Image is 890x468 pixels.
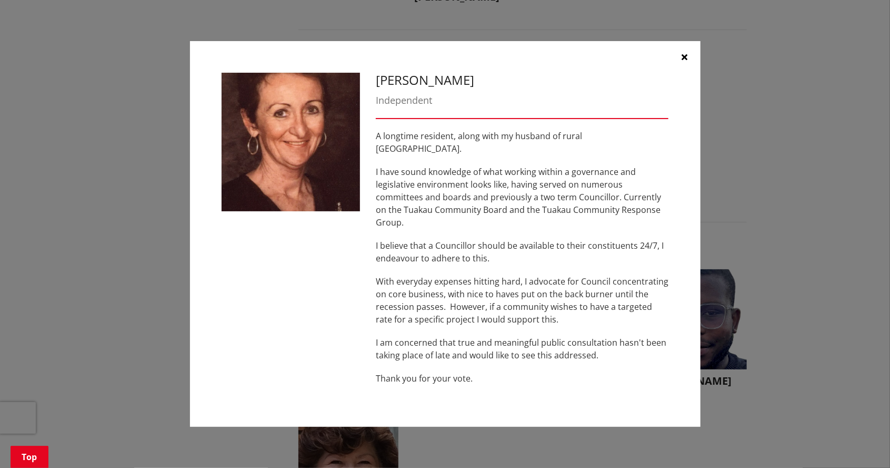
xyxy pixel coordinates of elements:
a: Top [11,446,48,468]
div: Independent [376,93,669,108]
p: A longtime resident, along with my husband of rural [GEOGRAPHIC_DATA]. [376,130,669,155]
img: WO-W-TP__HENDERSON_S__vus9z [222,73,360,211]
p: I believe that a Councillor should be available to their constituents 24/7, I endeavour to adhere... [376,239,669,265]
p: I have sound knowledge of what working within a governance and legislative environment looks like... [376,165,669,229]
p: With everyday expenses hitting hard, I advocate for Council concentrating on core business, with ... [376,275,669,326]
p: I am concerned that true and meaningful public consultation hasn't been taking place of late and ... [376,336,669,362]
h3: [PERSON_NAME] [376,73,669,88]
iframe: Messenger Launcher [842,424,879,462]
p: Thank you for your vote. [376,372,669,385]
